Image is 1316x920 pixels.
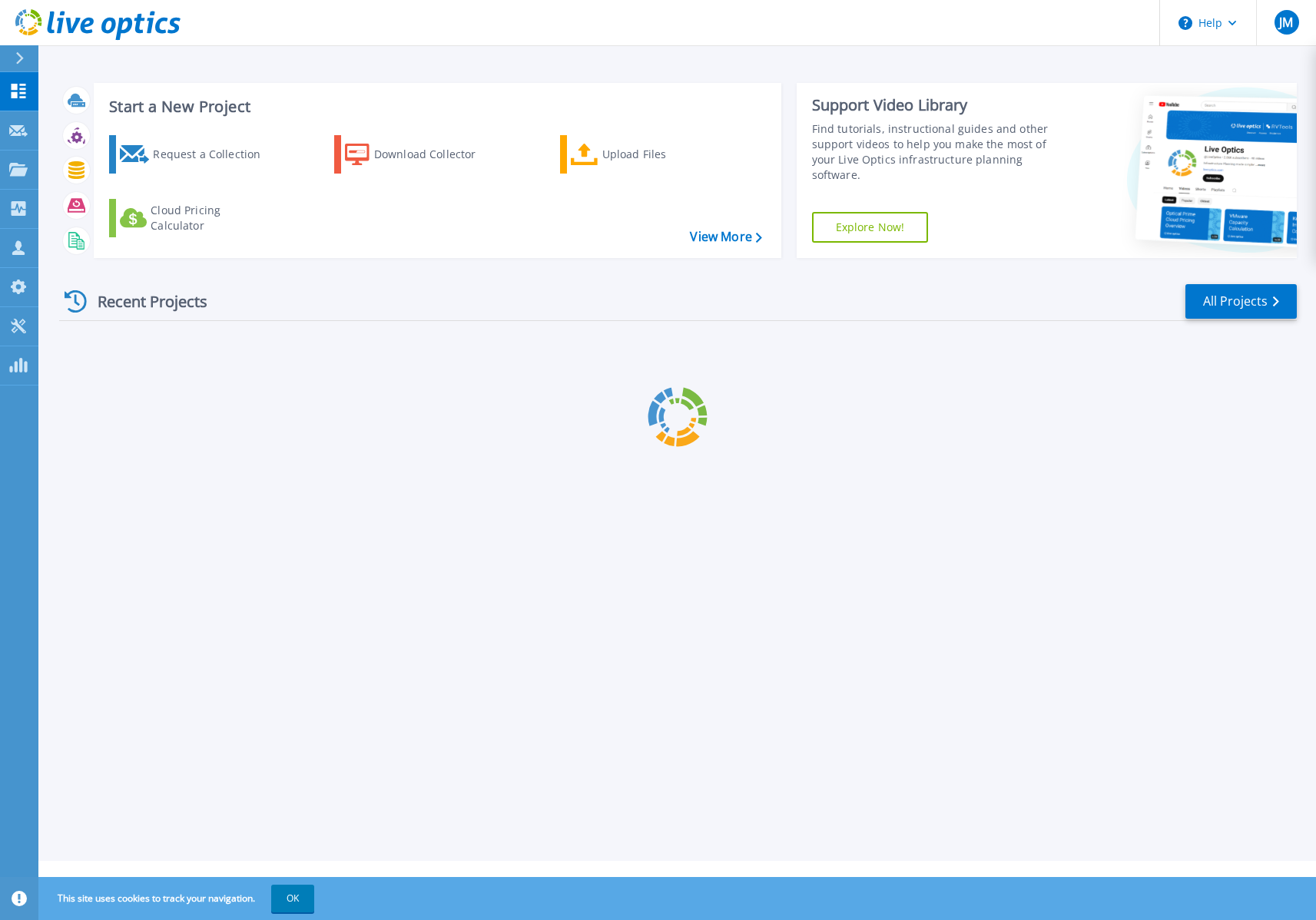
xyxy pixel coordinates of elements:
a: View More [690,230,761,244]
div: Support Video Library [812,95,1066,115]
div: Download Collector [374,139,497,170]
a: Upload Files [560,135,731,174]
a: Explore Now! [812,212,929,243]
div: Request a Collection [153,139,276,170]
a: All Projects [1185,284,1297,319]
div: Find tutorials, instructional guides and other support videos to help you make the most of your L... [812,121,1066,183]
button: OK [271,885,314,912]
div: Recent Projects [59,283,228,320]
a: Download Collector [334,135,506,174]
span: This site uses cookies to track your navigation. [42,885,314,912]
a: Request a Collection [109,135,280,174]
span: JM [1279,16,1293,28]
h3: Start a New Project [109,98,761,115]
a: Cloud Pricing Calculator [109,199,280,237]
div: Cloud Pricing Calculator [151,203,273,233]
div: Upload Files [602,139,725,170]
